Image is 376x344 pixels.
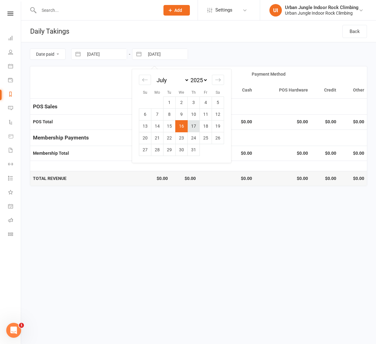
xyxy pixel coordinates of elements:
strong: $0.00 [314,120,336,124]
td: Friday, July 18, 2025 [200,120,212,132]
td: Wednesday, July 9, 2025 [176,108,188,120]
strong: $0.00 [342,176,364,181]
span: 1 [19,323,24,328]
div: Total [117,88,168,92]
strong: $0.00 [258,120,308,124]
small: Th [191,90,196,95]
strong: Membership Total [33,151,69,156]
td: Friday, July 4, 2025 [200,97,212,108]
small: We [179,90,184,95]
td: Saturday, July 26, 2025 [212,132,224,144]
td: Monday, July 14, 2025 [151,120,163,132]
small: Sa [216,90,220,95]
td: Sunday, July 13, 2025 [139,120,151,132]
td: Thursday, July 17, 2025 [188,120,200,132]
strong: $0.00 [173,176,196,181]
td: Wednesday, July 2, 2025 [176,97,188,108]
td: Monday, July 28, 2025 [151,144,163,156]
td: Friday, July 25, 2025 [200,132,212,144]
a: Dashboard [8,32,21,46]
td: Saturday, July 12, 2025 [212,108,224,120]
div: Payment Method [173,72,364,77]
div: Credit [314,88,336,92]
a: Payments [8,74,21,88]
a: General attendance kiosk mode [8,200,21,214]
small: Tu [167,90,171,95]
a: People [8,46,21,60]
strong: $0.00 [314,151,336,156]
td: Thursday, July 3, 2025 [188,97,200,108]
button: Add [163,5,190,16]
strong: $0.00 [201,176,252,181]
div: POS Hardware [258,88,308,92]
strong: $0.00 [117,176,168,181]
td: Sunday, July 6, 2025 [139,108,151,120]
td: Tuesday, July 22, 2025 [163,132,176,144]
td: Thursday, July 31, 2025 [188,144,200,156]
td: Wednesday, July 23, 2025 [176,132,188,144]
div: Move backward to switch to the previous month. [139,75,151,85]
div: Calendar [132,69,231,163]
td: Tuesday, July 15, 2025 [163,120,176,132]
input: From [84,49,127,59]
a: Calendar [8,60,21,74]
iframe: Intercom live chat [6,323,21,338]
small: Fr [204,90,207,95]
td: Sunday, July 20, 2025 [139,132,151,144]
td: Sunday, July 27, 2025 [139,144,151,156]
h5: Membership Payments [33,135,364,141]
h5: POS Sales [33,104,364,110]
td: Thursday, July 24, 2025 [188,132,200,144]
div: Urban Jungle Indoor Rock Climbing [285,5,359,10]
h1: Daily Takings [21,21,69,42]
strong: $0.00 [117,151,168,156]
td: Tuesday, July 8, 2025 [163,108,176,120]
a: Roll call kiosk mode [8,214,21,228]
strong: $0.00 [342,120,364,124]
div: Move forward to switch to the next month. [212,75,224,85]
a: What's New [8,186,21,200]
small: Mo [154,90,160,95]
td: Thursday, July 10, 2025 [188,108,200,120]
strong: $0.00 [314,176,336,181]
td: Monday, July 21, 2025 [151,132,163,144]
td: Monday, July 7, 2025 [151,108,163,120]
td: Wednesday, July 30, 2025 [176,144,188,156]
td: Tuesday, July 1, 2025 [163,97,176,108]
td: Tuesday, July 29, 2025 [163,144,176,156]
a: Back [342,25,367,38]
strong: TOTAL REVENUE [33,176,66,181]
small: Su [143,90,147,95]
div: Other [342,88,364,92]
input: To [144,49,188,59]
a: Class kiosk mode [8,228,21,242]
strong: $0.00 [258,151,308,156]
strong: $0.00 [342,151,364,156]
div: Urban Jungle Indoor Rock Climbing [285,10,359,16]
td: Selected. Wednesday, July 16, 2025 [176,120,188,132]
td: Saturday, July 19, 2025 [212,120,224,132]
div: UI [269,4,282,16]
span: Settings [215,3,232,17]
strong: $0.00 [258,176,308,181]
strong: POS Total [33,119,53,124]
td: Friday, July 11, 2025 [200,108,212,120]
input: Search... [37,6,155,15]
strong: $0.00 [117,120,168,124]
a: Reports [8,88,21,102]
span: Add [174,8,182,13]
td: Saturday, July 5, 2025 [212,97,224,108]
a: Product Sales [8,130,21,144]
